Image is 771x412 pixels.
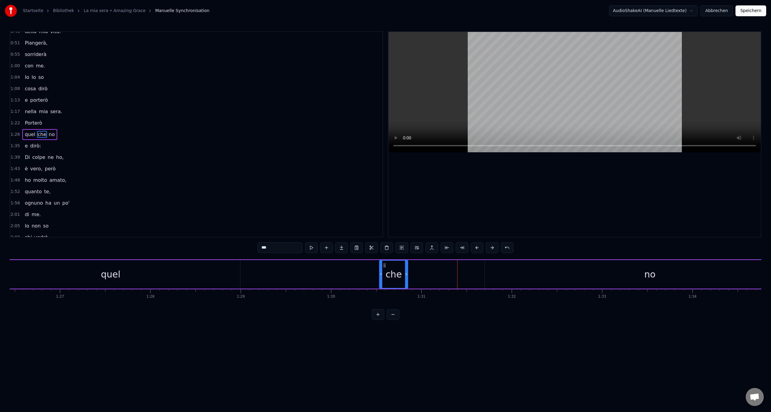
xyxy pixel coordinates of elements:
[45,200,52,206] span: ha
[11,132,20,138] span: 1:26
[24,74,30,81] span: Io
[146,294,155,299] div: 1:28
[11,63,20,69] span: 1:00
[155,8,209,14] span: Manuelle Synchronisation
[24,62,34,69] span: con
[23,8,43,14] a: Startseite
[23,8,209,14] nav: breadcrumb
[24,85,36,92] span: cosa
[24,200,43,206] span: ognuno
[11,51,20,57] span: 0:55
[30,97,48,104] span: porterò
[11,143,20,149] span: 1:35
[11,154,20,160] span: 1:39
[48,131,55,138] span: no
[508,294,516,299] div: 1:32
[11,234,20,240] span: 2:09
[24,188,42,195] span: quanto
[35,62,46,69] span: me.
[11,109,20,115] span: 1:17
[11,86,20,92] span: 1:08
[688,294,697,299] div: 1:34
[55,154,64,161] span: ho,
[417,294,426,299] div: 1:31
[11,223,20,229] span: 2:05
[49,177,67,184] span: amato,
[11,74,20,80] span: 1:04
[101,268,120,281] div: quel
[11,166,20,172] span: 1:43
[31,74,36,81] span: lo
[44,188,51,195] span: te,
[24,177,31,184] span: ho
[11,40,20,46] span: 0:51
[11,97,20,103] span: 1:13
[24,131,36,138] span: quel
[24,39,48,46] span: Piangerà,
[11,212,20,218] span: 2:01
[385,268,402,281] div: che
[24,165,28,172] span: è
[24,234,32,241] span: chi
[11,200,20,206] span: 1:56
[44,165,56,172] span: però
[746,388,764,406] div: Chat öffnen
[53,8,74,14] a: Bibliothek
[5,5,17,17] img: youka
[30,142,42,149] span: dirò:
[42,222,49,229] span: so
[11,177,20,183] span: 1:48
[24,211,30,218] span: di
[62,200,70,206] span: po'
[700,5,733,16] button: Abbrechen
[644,268,655,281] div: no
[237,294,245,299] div: 1:29
[33,177,48,184] span: molto
[31,222,41,229] span: non
[84,8,146,14] a: La mia sera • Amazing Grace
[24,222,30,229] span: Io
[24,154,30,161] span: Di
[31,211,42,218] span: me.
[38,85,48,92] span: dirò
[327,294,335,299] div: 1:30
[50,108,63,115] span: sera.
[38,74,44,81] span: so
[38,108,48,115] span: mia
[11,189,20,195] span: 1:52
[47,154,54,161] span: ne
[11,120,20,126] span: 1:22
[24,119,43,126] span: Porterò
[56,294,64,299] div: 1:27
[24,97,28,104] span: e
[598,294,606,299] div: 1:33
[30,165,43,172] span: vero,
[24,142,28,149] span: e
[53,200,61,206] span: un
[34,234,48,241] span: vedrò
[32,154,46,161] span: colpe
[24,108,37,115] span: nella
[24,51,47,58] span: sorriderà
[735,5,766,16] button: Speichern
[37,131,47,138] span: che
